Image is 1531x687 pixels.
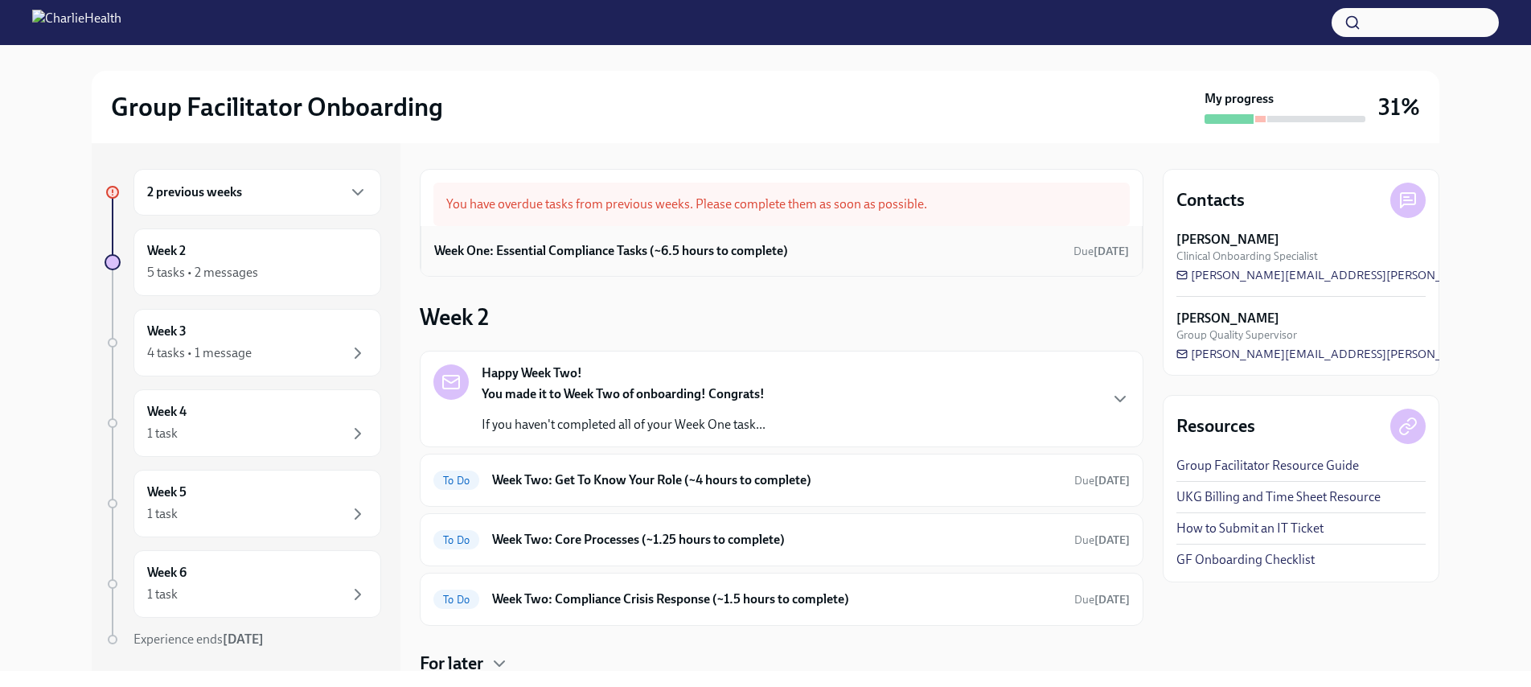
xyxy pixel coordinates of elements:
[433,527,1130,553] a: To DoWeek Two: Core Processes (~1.25 hours to complete)Due[DATE]
[492,531,1061,549] h6: Week Two: Core Processes (~1.25 hours to complete)
[133,169,381,216] div: 2 previous weeks
[147,403,187,421] h6: Week 4
[147,586,178,603] div: 1 task
[105,228,381,296] a: Week 25 tasks • 2 messages
[147,264,258,282] div: 5 tasks • 2 messages
[420,652,1143,676] div: For later
[1073,245,1129,258] span: Due
[1094,474,1130,487] strong: [DATE]
[147,505,178,523] div: 1 task
[147,564,187,582] h6: Week 6
[1074,533,1130,548] span: September 22nd, 2025 10:00
[147,242,186,260] h6: Week 2
[1176,457,1359,475] a: Group Facilitator Resource Guide
[1074,592,1130,607] span: September 22nd, 2025 10:00
[32,10,121,35] img: CharlieHealth
[147,483,187,501] h6: Week 5
[1176,327,1297,343] span: Group Quality Supervisor
[433,475,479,487] span: To Do
[482,386,765,401] strong: You made it to Week Two of onboarding! Congrats!
[434,242,788,260] h6: Week One: Essential Compliance Tasks (~6.5 hours to complete)
[492,590,1061,608] h6: Week Two: Compliance Crisis Response (~1.5 hours to complete)
[105,309,381,376] a: Week 34 tasks • 1 message
[1074,533,1130,547] span: Due
[1176,310,1279,327] strong: [PERSON_NAME]
[433,586,1130,612] a: To DoWeek Two: Compliance Crisis Response (~1.5 hours to complete)Due[DATE]
[1073,244,1129,259] span: September 15th, 2025 10:00
[1176,488,1381,506] a: UKG Billing and Time Sheet Resource
[147,323,187,340] h6: Week 3
[1176,231,1279,249] strong: [PERSON_NAME]
[1074,473,1130,488] span: September 22nd, 2025 10:00
[492,471,1061,489] h6: Week Two: Get To Know Your Role (~4 hours to complete)
[482,364,582,382] strong: Happy Week Two!
[434,239,1129,263] a: Week One: Essential Compliance Tasks (~6.5 hours to complete)Due[DATE]
[147,344,252,362] div: 4 tasks • 1 message
[433,467,1130,493] a: To DoWeek Two: Get To Know Your Role (~4 hours to complete)Due[DATE]
[1074,474,1130,487] span: Due
[433,594,479,606] span: To Do
[1074,593,1130,607] span: Due
[111,91,443,123] h2: Group Facilitator Onboarding
[1176,414,1255,438] h4: Resources
[133,631,264,647] span: Experience ends
[433,534,479,546] span: To Do
[482,416,765,434] p: If you haven't completed all of your Week One task...
[1176,520,1324,537] a: How to Submit an IT Ticket
[420,302,489,331] h3: Week 2
[433,183,1130,226] div: You have overdue tasks from previous weeks. Please complete them as soon as possible.
[1094,533,1130,547] strong: [DATE]
[1094,245,1129,258] strong: [DATE]
[105,389,381,457] a: Week 41 task
[420,652,483,676] h4: For later
[105,470,381,537] a: Week 51 task
[1176,188,1245,212] h4: Contacts
[1205,90,1274,108] strong: My progress
[1176,249,1318,264] span: Clinical Onboarding Specialist
[1176,551,1315,569] a: GF Onboarding Checklist
[1378,93,1420,121] h3: 31%
[105,550,381,618] a: Week 61 task
[147,425,178,442] div: 1 task
[1094,593,1130,607] strong: [DATE]
[147,183,242,201] h6: 2 previous weeks
[223,631,264,647] strong: [DATE]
